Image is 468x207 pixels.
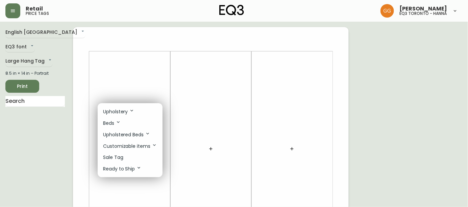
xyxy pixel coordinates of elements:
[103,154,123,161] p: Sale Tag
[103,142,157,150] p: Customizable items
[103,131,150,138] p: Upholstered Beds
[103,165,142,172] p: Ready to Ship
[103,119,121,127] p: Beds
[103,108,134,115] p: Upholstery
